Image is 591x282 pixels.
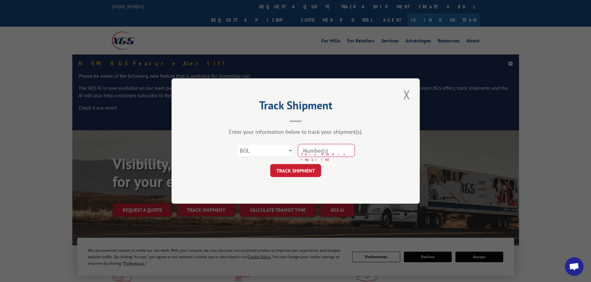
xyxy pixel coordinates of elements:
button: TRACK SHIPMENT [270,164,321,177]
button: Close modal [401,86,412,103]
h2: Track Shipment [203,101,389,113]
input: Number(s) [298,144,355,157]
div: Enter your information below to track your shipment(s). [203,128,389,135]
a: Open chat [565,257,584,276]
span: This field is required [301,152,355,162]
